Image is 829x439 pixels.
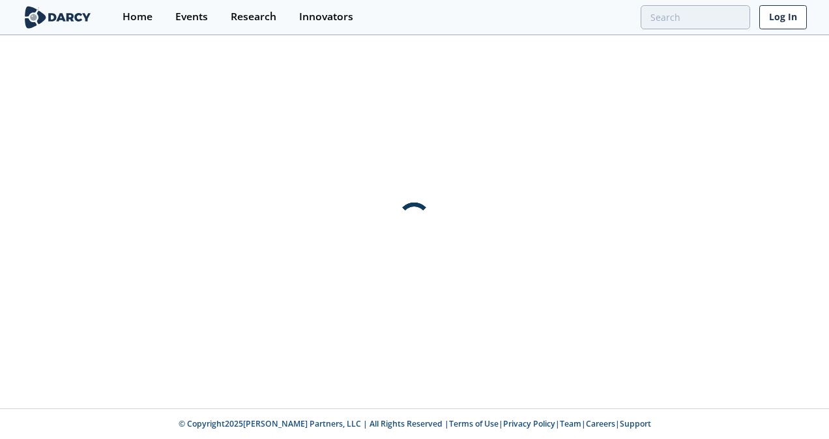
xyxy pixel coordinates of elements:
[586,418,615,429] a: Careers
[299,12,353,22] div: Innovators
[175,12,208,22] div: Events
[22,6,93,29] img: logo-wide.svg
[503,418,555,429] a: Privacy Policy
[231,12,276,22] div: Research
[123,12,153,22] div: Home
[641,5,750,29] input: Advanced Search
[759,5,807,29] a: Log In
[99,418,730,430] p: © Copyright 2025 [PERSON_NAME] Partners, LLC | All Rights Reserved | | | | |
[620,418,651,429] a: Support
[449,418,499,429] a: Terms of Use
[560,418,581,429] a: Team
